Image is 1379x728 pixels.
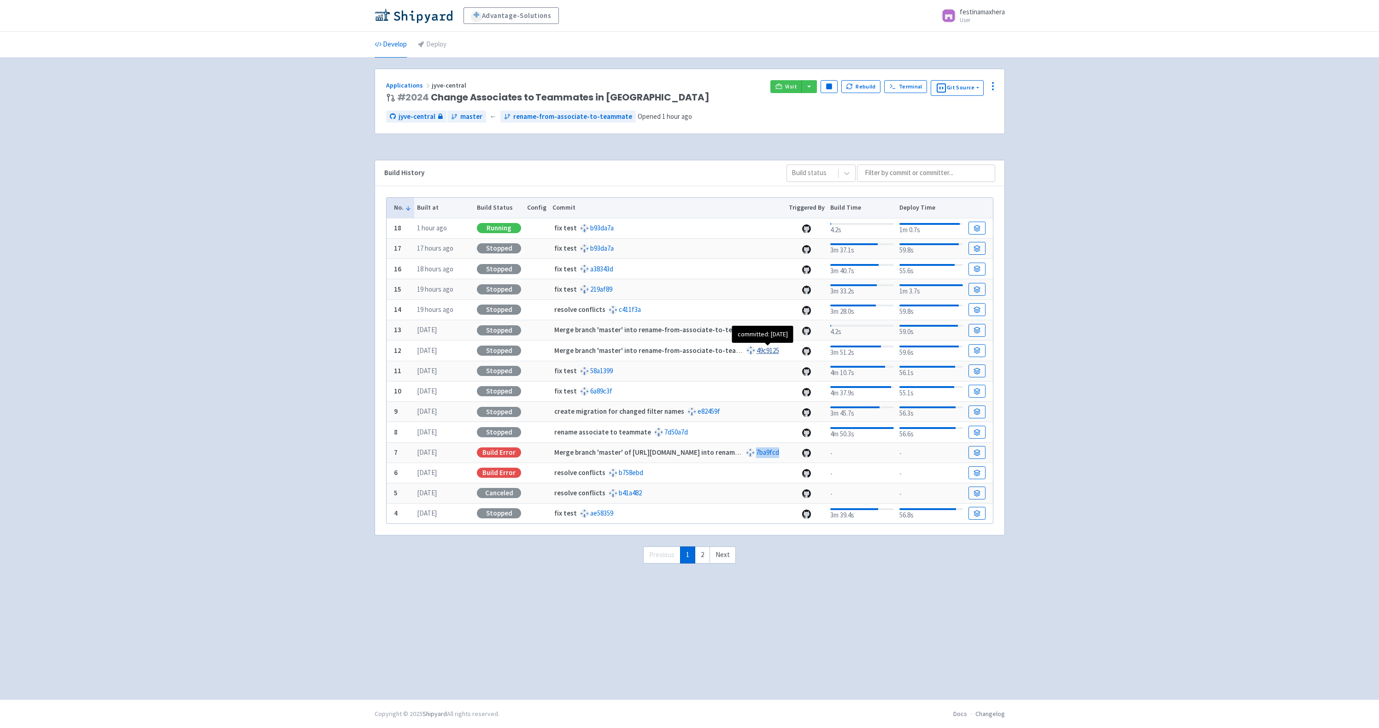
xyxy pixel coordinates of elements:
div: Build Error [477,468,521,478]
div: Stopped [477,427,521,437]
span: Visit [785,83,797,90]
a: ae58359 [590,509,613,517]
div: Stopped [477,243,521,253]
span: rename-from-associate-to-teammate [513,112,632,122]
div: Stopped [477,284,521,294]
b: 18 [394,223,401,232]
div: 59.6s [899,344,962,358]
b: 15 [394,285,401,294]
div: 55.6s [899,262,962,276]
div: 3m 37.1s [830,241,893,256]
strong: Merge branch 'master' of [URL][DOMAIN_NAME] into rename-from-associate-to-teammate [554,448,834,457]
b: 5 [394,488,398,497]
div: Canceled [477,488,521,498]
div: 3m 40.7s [830,262,893,276]
a: 219af89 [590,285,612,294]
a: Build Details [968,364,985,377]
span: Change Associates to Teammates in [GEOGRAPHIC_DATA] [397,92,710,103]
div: 4m 37.9s [830,384,893,399]
time: [DATE] [417,366,437,375]
a: Next [710,546,736,564]
div: 59.8s [899,303,962,317]
button: Git Source [931,80,984,96]
time: [DATE] [417,509,437,517]
strong: resolve conflicts [554,305,605,314]
th: Build Status [474,198,524,218]
a: Build Details [968,426,985,439]
b: 12 [394,346,401,355]
b: 7 [394,448,398,457]
a: 2 [695,546,710,564]
a: Shipyard [423,710,447,718]
th: Built at [414,198,474,218]
div: - [899,446,962,459]
button: No. [394,203,411,212]
a: Visit [770,80,802,93]
a: 1 [680,546,695,564]
div: 4m 10.7s [830,364,893,378]
a: master [447,111,486,123]
a: Build Details [968,324,985,337]
div: 3m 51.2s [830,344,893,358]
time: [DATE] [417,325,437,334]
small: User [960,17,1005,23]
a: Docs [953,710,967,718]
span: festinamaxhera [960,7,1005,16]
a: Build Details [968,507,985,520]
b: 17 [394,244,401,252]
strong: Merge branch 'master' into rename-from-associate-to-teammate [554,325,757,334]
time: [DATE] [417,387,437,395]
div: 59.8s [899,241,962,256]
time: [DATE] [417,428,437,436]
b: 16 [394,264,401,273]
a: Changelog [975,710,1005,718]
span: Opened [638,112,692,121]
a: Build Details [968,446,985,459]
div: 56.1s [899,364,962,378]
a: Develop [375,32,407,58]
time: [DATE] [417,346,437,355]
b: 14 [394,305,401,314]
a: 58a1399 [590,366,613,375]
div: 55.1s [899,384,962,399]
b: 9 [394,407,398,416]
a: Build Details [968,242,985,255]
time: [DATE] [417,488,437,497]
strong: fix test [554,244,577,252]
div: Build Error [477,447,521,458]
strong: Merge branch 'master' into rename-from-associate-to-teammate [554,346,757,355]
strong: resolve conflicts [554,488,605,497]
a: Build Details [968,344,985,357]
strong: fix test [554,509,577,517]
th: Build Time [827,198,897,218]
span: master [460,112,482,122]
time: [DATE] [417,448,437,457]
time: [DATE] [417,407,437,416]
time: 19 hours ago [417,285,453,294]
div: 4.2s [830,323,893,337]
div: Stopped [477,366,521,376]
a: Build Details [968,385,985,398]
div: - [899,467,962,479]
a: Build Details [968,222,985,235]
time: 19 hours ago [417,305,453,314]
b: 10 [394,387,401,395]
div: 1m 0.7s [899,221,962,235]
strong: fix test [554,285,577,294]
a: Build Details [968,303,985,316]
a: Build Details [968,263,985,276]
strong: create migration for changed filter names [554,407,684,416]
a: jyve-central [386,111,446,123]
a: Advantage-Solutions [464,7,559,24]
th: Commit [549,198,786,218]
b: 6 [394,468,398,477]
div: 1m 3.7s [899,282,962,297]
a: a38343d [590,264,613,273]
a: b41a482 [619,488,642,497]
b: 13 [394,325,401,334]
div: 3m 39.4s [830,506,893,521]
b: 11 [394,366,401,375]
th: Triggered By [786,198,827,218]
span: ← [490,112,497,122]
a: e82459f [698,407,720,416]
